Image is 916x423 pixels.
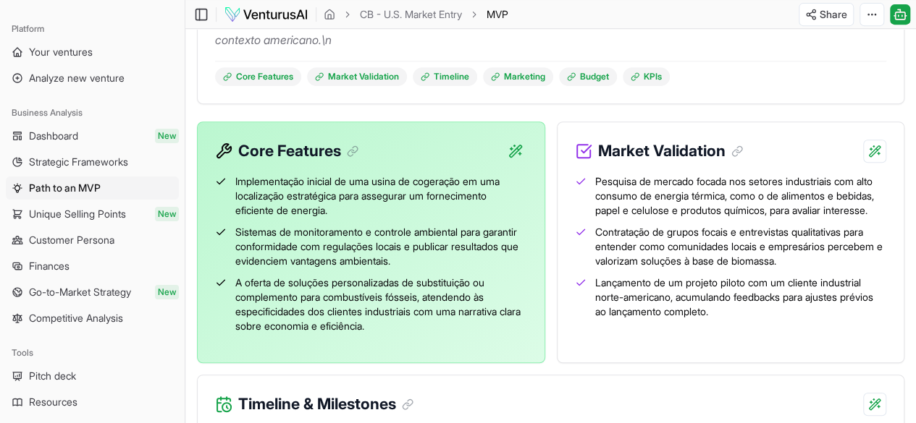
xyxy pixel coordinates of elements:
[29,207,126,221] span: Unique Selling Points
[29,259,70,273] span: Finances
[820,7,847,22] span: Share
[155,207,179,221] span: New
[6,176,179,200] a: Path to an MVP
[235,174,527,218] span: Implementação inicial de uma usina de cogeração em uma localização estratégica para assegurar um ...
[6,40,179,64] a: Your ventures
[487,7,508,22] span: MVP
[235,225,527,268] span: Sistemas de monitoramento e controle ambiental para garantir conformidade com regulações locais e...
[559,67,617,86] a: Budget
[6,150,179,174] a: Strategic Frameworks
[29,155,128,169] span: Strategic Frameworks
[6,307,179,330] a: Competitive Analysis
[29,311,123,325] span: Competitive Analysis
[235,275,527,333] span: A oferta de soluções personalizadas de substituição ou complemento para combustíveis fósseis, ate...
[483,67,553,86] a: Marketing
[6,281,179,304] a: Go-to-Market StrategyNew
[29,395,77,409] span: Resources
[6,341,179,364] div: Tools
[29,285,131,299] span: Go-to-Market Strategy
[155,129,179,143] span: New
[413,67,477,86] a: Timeline
[224,6,308,23] img: logo
[29,233,114,247] span: Customer Persona
[29,181,101,195] span: Path to an MVP
[595,275,887,319] span: Lançamento de um projeto piloto com um cliente industrial norte-americano, acumulando feedbacks p...
[238,393,413,416] h3: Timeline & Milestones
[6,390,179,414] a: Resources
[595,225,887,268] span: Contratação de grupos focais e entrevistas qualitativas para entender como comunidades locais e e...
[6,101,179,124] div: Business Analysis
[29,71,125,85] span: Analyze new venture
[324,7,508,22] nav: breadcrumb
[6,228,179,252] a: Customer Persona
[595,174,887,218] span: Pesquisa de mercado focada nos setores industriais com alto consumo de energia térmica, como o de...
[799,3,854,26] button: Share
[360,7,462,22] a: CB - U.S. Market Entry
[623,67,670,86] a: KPIs
[6,202,179,226] a: Unique Selling PointsNew
[6,255,179,278] a: Finances
[238,140,358,163] h3: Core Features
[6,67,179,90] a: Analyze new venture
[29,45,93,59] span: Your ventures
[6,364,179,388] a: Pitch deck
[6,124,179,148] a: DashboardNew
[155,285,179,299] span: New
[6,17,179,40] div: Platform
[307,67,407,86] a: Market Validation
[29,369,76,383] span: Pitch deck
[598,140,743,163] h3: Market Validation
[215,67,301,86] a: Core Features
[29,129,78,143] span: Dashboard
